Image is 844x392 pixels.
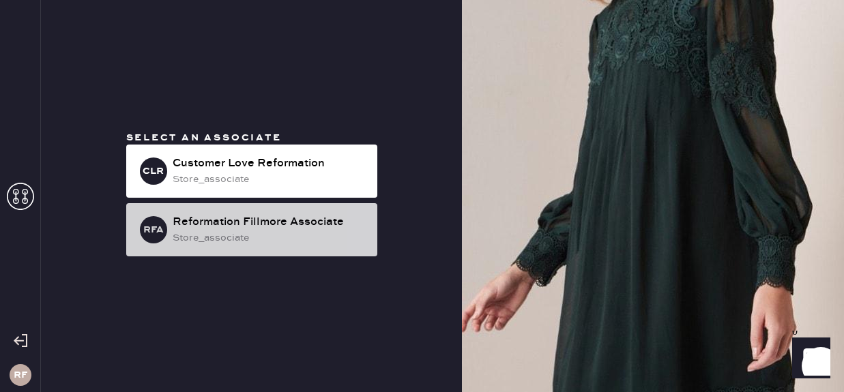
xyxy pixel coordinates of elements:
h3: RFA [143,225,164,235]
div: Reformation Fillmore Associate [173,214,366,230]
span: Select an associate [126,132,282,144]
h3: RF [14,370,27,380]
div: store_associate [173,172,366,187]
div: Customer Love Reformation [173,155,366,172]
iframe: Front Chat [779,331,838,389]
div: store_associate [173,230,366,245]
h3: CLR [143,166,164,176]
